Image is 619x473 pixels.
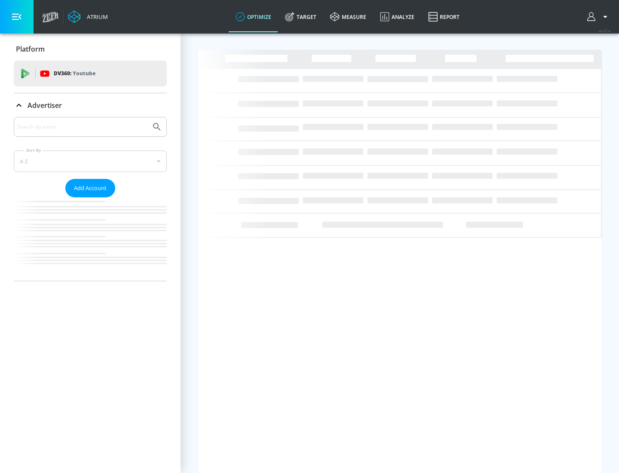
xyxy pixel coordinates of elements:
div: DV360: Youtube [14,61,167,86]
p: DV360: [54,69,95,78]
input: Search by name [17,121,147,132]
div: Platform [14,37,167,61]
div: Atrium [83,13,108,21]
a: Report [421,1,466,32]
nav: list of Advertiser [14,197,167,281]
span: v 4.25.4 [598,28,610,33]
a: measure [323,1,373,32]
p: Youtube [73,69,95,78]
a: optimize [229,1,278,32]
p: Platform [16,44,45,54]
p: Advertiser [28,101,62,110]
label: Sort By [25,147,43,153]
div: A-Z [14,150,167,172]
div: Advertiser [14,117,167,281]
a: Atrium [68,10,108,23]
a: Analyze [373,1,421,32]
button: Add Account [65,179,115,197]
a: Target [278,1,323,32]
div: Advertiser [14,93,167,117]
span: Add Account [74,183,107,193]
